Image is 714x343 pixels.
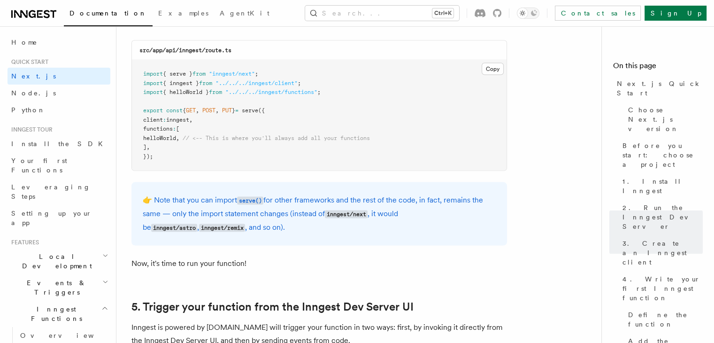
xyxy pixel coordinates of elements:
[143,70,163,77] span: import
[622,203,703,231] span: 2. Run the Inngest Dev Server
[214,3,275,25] a: AgentKit
[151,224,197,232] code: inngest/astro
[225,89,317,95] span: "../../../inngest/functions"
[645,6,706,21] a: Sign Up
[619,199,703,235] a: 2. Run the Inngest Dev Server
[8,274,110,301] button: Events & Triggers
[20,332,117,339] span: Overview
[166,107,183,114] span: const
[237,197,263,205] code: serve()
[143,80,163,86] span: import
[8,68,110,85] a: Next.js
[176,125,179,132] span: [
[8,304,101,323] span: Inngest Functions
[189,117,192,123] span: ,
[199,80,212,86] span: from
[622,274,703,303] span: 4. Write your first Inngest function
[317,89,321,95] span: ;
[143,153,153,160] span: });
[11,106,46,114] span: Python
[139,47,231,54] code: src/app/api/inngest/route.ts
[146,144,150,150] span: ,
[69,9,147,17] span: Documentation
[11,183,91,200] span: Leveraging Steps
[143,107,163,114] span: export
[143,125,173,132] span: functions
[242,107,258,114] span: serve
[209,89,222,95] span: from
[173,125,176,132] span: :
[622,177,703,195] span: 1. Install Inngest
[8,239,39,246] span: Features
[622,141,703,169] span: Before you start: choose a project
[163,80,199,86] span: { inngest }
[11,89,56,97] span: Node.js
[143,89,163,95] span: import
[209,70,255,77] span: "inngest/next"
[432,8,453,18] kbd: Ctrl+K
[11,72,56,80] span: Next.js
[517,8,539,19] button: Toggle dark mode
[8,101,110,118] a: Python
[158,9,208,17] span: Examples
[11,157,67,174] span: Your first Functions
[192,70,206,77] span: from
[622,239,703,267] span: 3. Create an Inngest client
[8,85,110,101] a: Node.js
[255,70,258,77] span: ;
[163,89,209,95] span: { helloWorld }
[8,205,110,231] a: Setting up your app
[163,117,166,123] span: :
[183,135,370,141] span: // <-- This is where you'll always add all your functions
[619,271,703,306] a: 4. Write your first Inngest function
[131,257,507,270] p: Now, it's time to run your function!
[8,58,48,66] span: Quick start
[8,135,110,152] a: Install the SDK
[8,179,110,205] a: Leveraging Steps
[11,38,38,47] span: Home
[8,278,102,297] span: Events & Triggers
[258,107,265,114] span: ({
[555,6,641,21] a: Contact sales
[619,235,703,271] a: 3. Create an Inngest client
[628,310,703,329] span: Define the function
[202,107,215,114] span: POST
[624,306,703,333] a: Define the function
[131,300,414,313] a: 5. Trigger your function from the Inngest Dev Server UI
[143,117,163,123] span: client
[143,194,496,234] p: 👉 Note that you can import for other frameworks and the rest of the code, in fact, remains the sa...
[166,117,189,123] span: inngest
[613,75,703,101] a: Next.js Quick Start
[8,301,110,327] button: Inngest Functions
[215,80,298,86] span: "../../../inngest/client"
[143,135,176,141] span: helloWorld
[186,107,196,114] span: GET
[619,173,703,199] a: 1. Install Inngest
[237,195,263,204] a: serve()
[232,107,235,114] span: }
[482,63,504,75] button: Copy
[215,107,219,114] span: ,
[8,248,110,274] button: Local Development
[8,126,53,133] span: Inngest tour
[143,144,146,150] span: ]
[220,9,269,17] span: AgentKit
[305,6,459,21] button: Search...Ctrl+K
[196,107,199,114] span: ,
[613,60,703,75] h4: On this page
[11,140,108,148] span: Install the SDK
[11,210,92,226] span: Setting up your app
[199,224,245,232] code: inngest/remix
[8,152,110,179] a: Your first Functions
[617,79,703,98] span: Next.js Quick Start
[222,107,232,114] span: PUT
[628,105,703,133] span: Choose Next.js version
[8,34,110,51] a: Home
[64,3,153,26] a: Documentation
[176,135,179,141] span: ,
[298,80,301,86] span: ;
[619,137,703,173] a: Before you start: choose a project
[153,3,214,25] a: Examples
[235,107,238,114] span: =
[163,70,192,77] span: { serve }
